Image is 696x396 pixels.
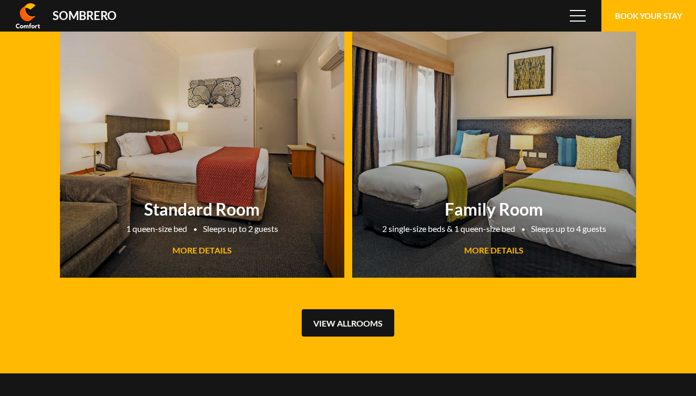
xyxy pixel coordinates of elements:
span: Menu [570,10,586,22]
li: Sleeps up to 4 guests [531,222,606,236]
span: MORE DETAILS [172,245,232,255]
li: Sleeps up to 2 guests [203,222,278,236]
div: Sombrero [53,10,117,22]
li: 1 queen-size bed [126,222,187,236]
a: View allRooms [302,309,394,337]
span: MORE DETAILS [464,245,524,255]
h2: Family Room [357,199,631,219]
h2: Standard Room [65,199,339,219]
img: Comfort Inn & Suites Sombrero [16,3,40,28]
li: 2 single-size beds & 1 queen-size bed [382,222,515,236]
